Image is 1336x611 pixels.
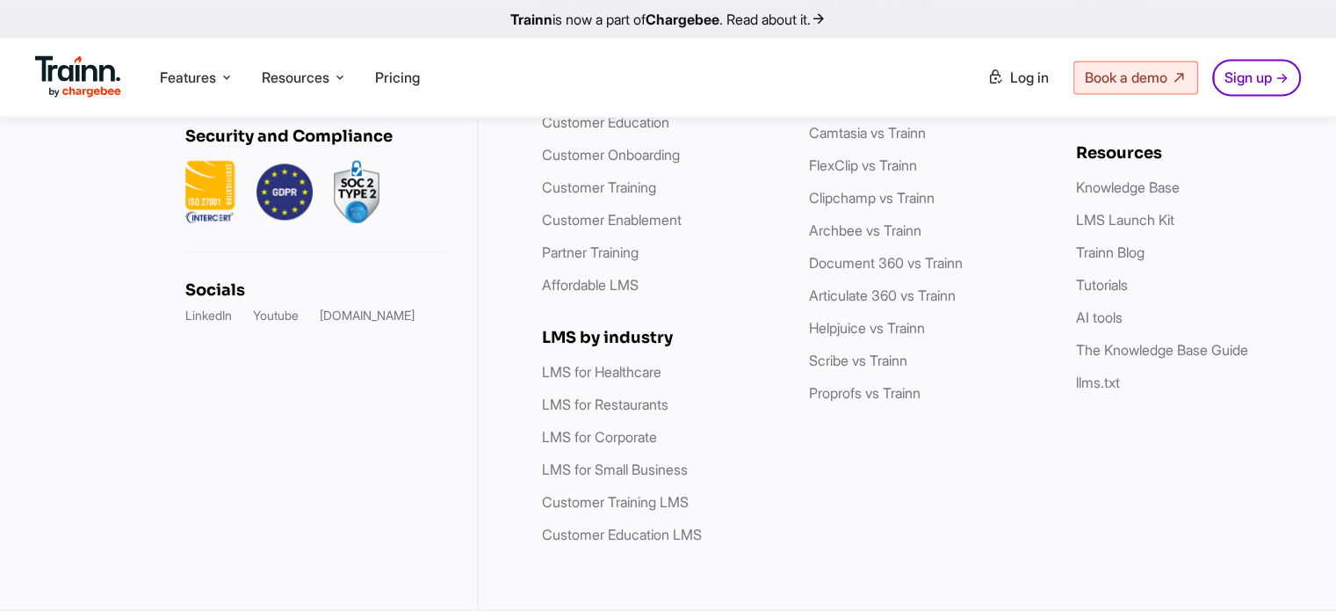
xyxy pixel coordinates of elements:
a: LMS for Small Business [542,461,688,478]
a: Trainn Blog [1076,244,1145,261]
a: Clipchamp vs Trainn [809,189,935,207]
a: LinkedIn [185,307,232,324]
img: GDPR.png [256,160,313,223]
a: Sign up → [1212,59,1301,96]
a: The Knowledge Base Guide [1076,341,1248,359]
a: Tutorials [1076,276,1128,294]
h6: Security and Compliance [185,127,449,146]
img: ISO [185,160,235,223]
a: Customer Onboarding [542,146,680,164]
h6: Resources [1076,143,1308,163]
a: AI tools [1076,309,1123,326]
a: Helpjuice vs Trainn [809,319,925,337]
a: Proprofs vs Trainn [809,384,921,402]
span: Log in [1010,69,1049,86]
a: Log in [977,62,1059,93]
a: Customer Education [542,113,669,131]
a: Book a demo [1073,61,1198,94]
a: LMS Launch Kit [1076,211,1174,229]
a: Camtasia vs Trainn [809,124,926,142]
a: Customer Enablement [542,211,682,229]
a: LMS for Healthcare [542,363,661,381]
img: Trainn Logo [35,55,121,98]
span: Features [160,68,216,87]
a: Affordable LMS [542,276,639,294]
span: Book a demo [1085,69,1167,86]
a: Youtube [253,307,299,324]
a: Customer Education LMS [542,526,702,543]
a: [DOMAIN_NAME] [320,307,415,324]
a: Customer Training [542,178,656,196]
b: Chargebee [646,11,719,28]
a: LMS for Corporate [542,428,657,446]
a: LMS for Restaurants [542,396,668,413]
h6: Socials [185,280,449,300]
span: Resources [262,68,329,87]
a: Customer Training LMS [542,493,689,511]
a: FlexClip vs Trainn [809,156,917,174]
a: Pricing [375,69,420,86]
a: Document 360 vs Trainn [809,254,963,272]
a: llms.txt [1076,374,1120,391]
b: Trainn [510,11,552,28]
iframe: Chat Widget [1248,527,1336,611]
a: Scribe vs Trainn [809,352,907,369]
a: Articulate 360 vs Trainn [809,287,956,304]
a: Knowledge Base [1076,178,1180,196]
a: Archbee vs Trainn [809,222,921,239]
a: Partner Training [542,244,639,261]
img: soc2 [334,160,379,223]
h6: LMS by industry [542,328,774,347]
